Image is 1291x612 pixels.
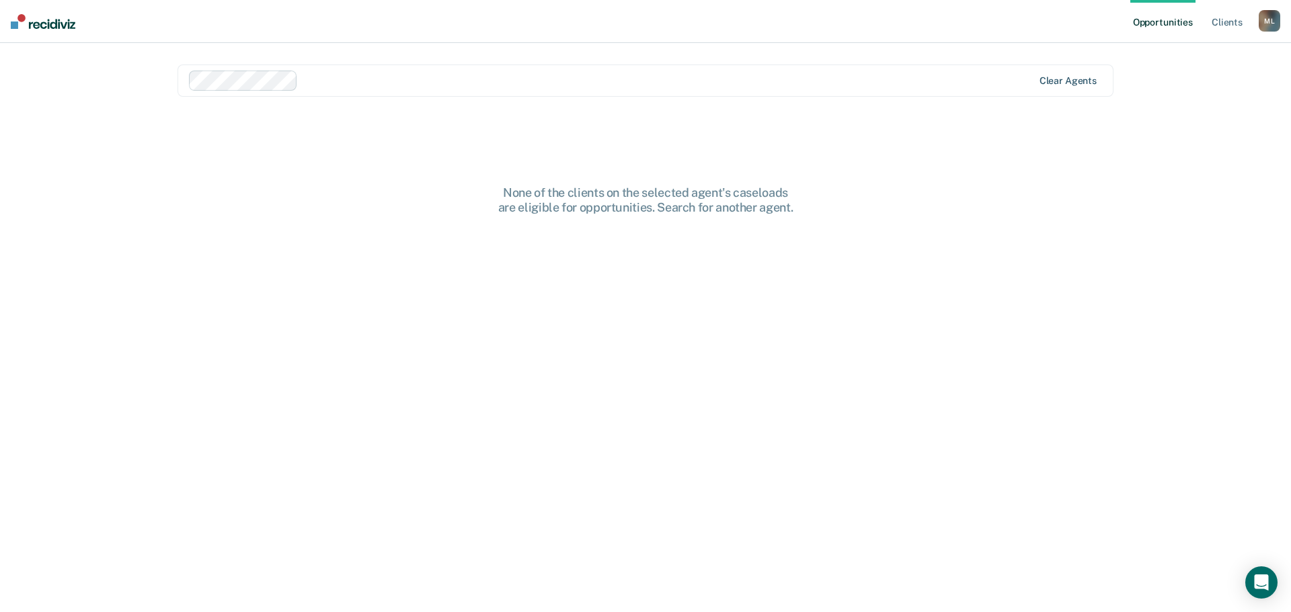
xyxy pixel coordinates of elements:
[430,185,861,214] div: None of the clients on the selected agent's caseloads are eligible for opportunities. Search for ...
[1259,10,1280,32] button: ML
[1245,566,1278,599] div: Open Intercom Messenger
[1259,10,1280,32] div: M L
[11,14,75,29] img: Recidiviz
[1040,75,1097,87] div: Clear agents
